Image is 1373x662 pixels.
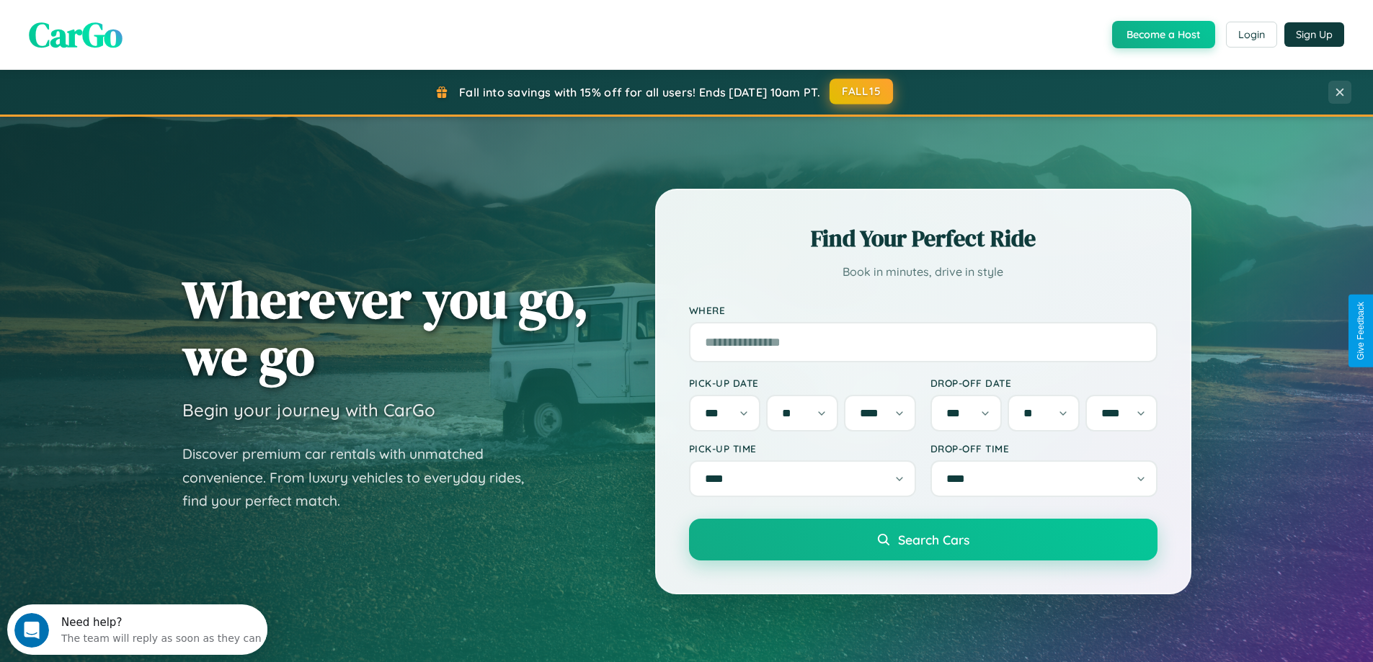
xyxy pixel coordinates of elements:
[54,12,254,24] div: Need help?
[182,271,589,385] h1: Wherever you go, we go
[689,519,1158,560] button: Search Cars
[689,261,1158,282] p: Book in minutes, drive in style
[7,604,267,655] iframe: Intercom live chat discovery launcher
[689,377,916,389] label: Pick-up Date
[1112,21,1215,48] button: Become a Host
[54,24,254,39] div: The team will reply as soon as they can
[1356,302,1366,360] div: Give Feedback
[14,613,49,648] iframe: Intercom live chat
[930,377,1158,389] label: Drop-off Date
[29,11,123,58] span: CarGo
[830,79,893,104] button: FALL15
[898,532,969,547] span: Search Cars
[1226,22,1277,48] button: Login
[689,442,916,455] label: Pick-up Time
[689,304,1158,316] label: Where
[459,85,820,99] span: Fall into savings with 15% off for all users! Ends [DATE] 10am PT.
[6,6,268,45] div: Open Intercom Messenger
[689,223,1158,254] h2: Find Your Perfect Ride
[930,442,1158,455] label: Drop-off Time
[1284,22,1344,47] button: Sign Up
[182,442,543,513] p: Discover premium car rentals with unmatched convenience. From luxury vehicles to everyday rides, ...
[182,399,435,421] h3: Begin your journey with CarGo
